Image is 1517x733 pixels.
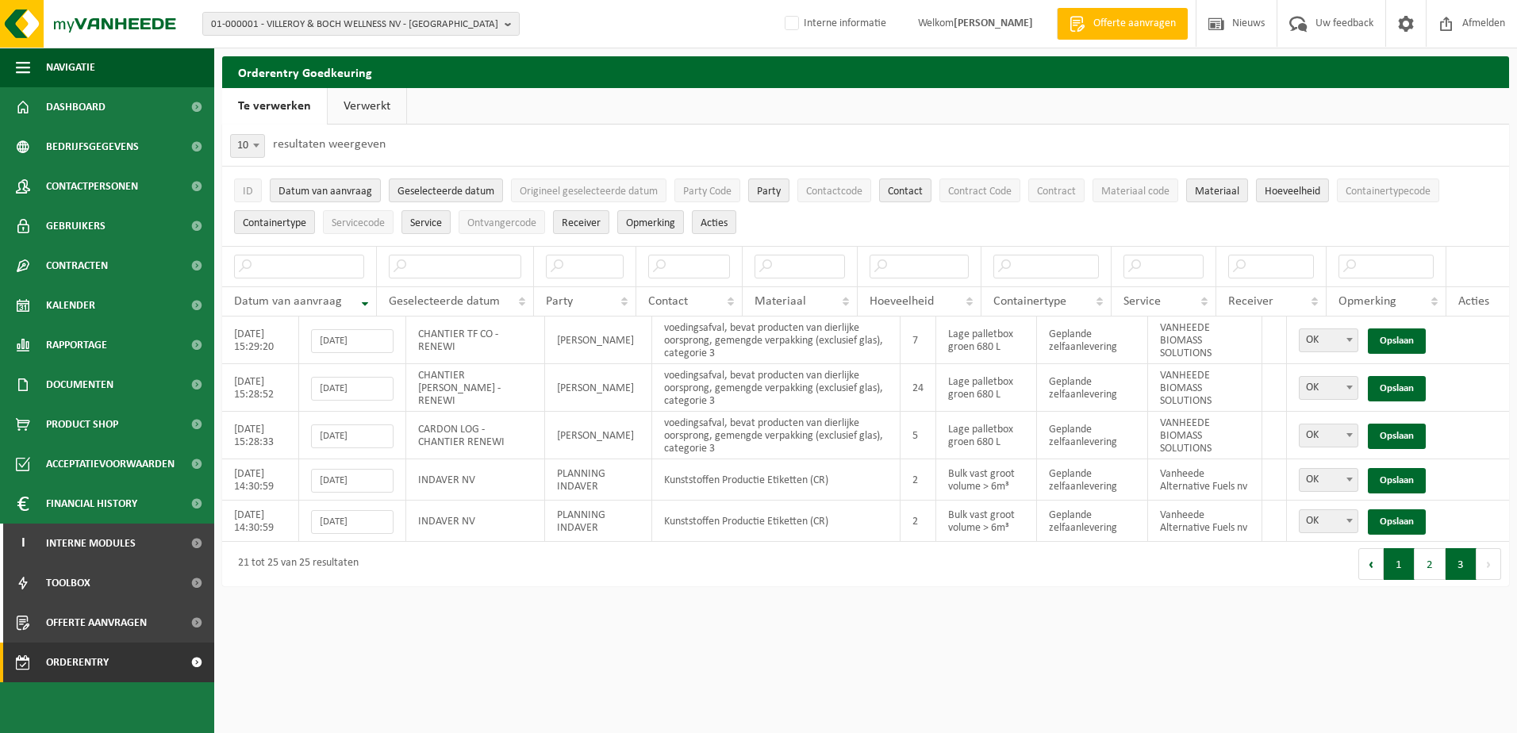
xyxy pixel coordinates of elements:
span: Contract [1037,186,1076,198]
td: Bulk vast groot volume > 6m³ [936,459,1037,501]
span: Materiaal [1195,186,1239,198]
span: Servicecode [332,217,385,229]
td: INDAVER NV [406,501,545,542]
td: [DATE] 15:28:52 [222,364,299,412]
a: Opslaan [1368,509,1426,535]
span: Contact [888,186,923,198]
button: Materiaal codeMateriaal code: Activate to sort [1093,178,1178,202]
button: Datum van aanvraagDatum van aanvraag: Activate to remove sorting [270,178,381,202]
button: ReceiverReceiver: Activate to sort [553,210,609,234]
span: Bedrijfsgegevens [46,127,139,167]
a: Offerte aanvragen [1057,8,1188,40]
td: voedingsafval, bevat producten van dierlijke oorsprong, gemengde verpakking (exclusief glas), cat... [652,364,901,412]
span: Acceptatievoorwaarden [46,444,175,484]
td: Bulk vast groot volume > 6m³ [936,501,1037,542]
td: CARDON LOG - CHANTIER RENEWI [406,412,545,459]
span: Contracten [46,246,108,286]
label: Interne informatie [782,12,886,36]
span: 10 [231,135,264,157]
span: Geselecteerde datum [397,186,494,198]
button: Previous [1358,548,1384,580]
span: Receiver [1228,295,1273,308]
span: OK [1299,468,1358,492]
button: Next [1477,548,1501,580]
td: Geplande zelfaanlevering [1037,364,1147,412]
td: CHANTIER TF CO - RENEWI [406,317,545,364]
span: Dashboard [46,87,106,127]
span: OK [1300,329,1358,351]
span: Navigatie [46,48,95,87]
td: 2 [901,501,936,542]
span: Product Shop [46,405,118,444]
td: PLANNING INDAVER [545,501,652,542]
span: Documenten [46,365,113,405]
button: Geselecteerde datumGeselecteerde datum: Activate to sort [389,178,503,202]
span: OK [1299,424,1358,447]
span: Offerte aanvragen [46,603,147,643]
button: MateriaalMateriaal: Activate to sort [1186,178,1248,202]
a: Opslaan [1368,424,1426,449]
a: Verwerkt [328,88,406,125]
td: CHANTIER [PERSON_NAME] - RENEWI [406,364,545,412]
span: Service [1123,295,1161,308]
td: Geplande zelfaanlevering [1037,459,1147,501]
td: [PERSON_NAME] [545,364,652,412]
span: OK [1300,510,1358,532]
a: Opslaan [1368,328,1426,354]
span: Hoeveelheid [1265,186,1320,198]
span: Contactpersonen [46,167,138,206]
td: 2 [901,459,936,501]
span: Interne modules [46,524,136,563]
span: Datum van aanvraag [278,186,372,198]
button: OntvangercodeOntvangercode: Activate to sort [459,210,545,234]
button: 2 [1415,548,1446,580]
td: voedingsafval, bevat producten van dierlijke oorsprong, gemengde verpakking (exclusief glas), cat... [652,412,901,459]
button: Origineel geselecteerde datumOrigineel geselecteerde datum: Activate to sort [511,178,666,202]
a: Te verwerken [222,88,327,125]
button: 01-000001 - VILLEROY & BOCH WELLNESS NV - [GEOGRAPHIC_DATA] [202,12,520,36]
span: Contactcode [806,186,862,198]
button: ServiceService: Activate to sort [401,210,451,234]
td: PLANNING INDAVER [545,459,652,501]
span: Opmerking [1338,295,1396,308]
td: Geplande zelfaanlevering [1037,501,1147,542]
button: ContainertypecodeContainertypecode: Activate to sort [1337,178,1439,202]
td: Lage palletbox groen 680 L [936,317,1037,364]
span: Acties [1458,295,1489,308]
button: Acties [692,210,736,234]
td: [PERSON_NAME] [545,412,652,459]
span: 10 [230,134,265,158]
span: ID [243,186,253,198]
button: Party CodeParty Code: Activate to sort [674,178,740,202]
span: Containertype [243,217,306,229]
td: 7 [901,317,936,364]
span: Contract Code [948,186,1012,198]
span: OK [1300,469,1358,491]
td: Vanheede Alternative Fuels nv [1148,501,1262,542]
td: 24 [901,364,936,412]
td: [DATE] 14:30:59 [222,459,299,501]
td: Geplande zelfaanlevering [1037,317,1147,364]
span: Gebruikers [46,206,106,246]
button: ServicecodeServicecode: Activate to sort [323,210,394,234]
td: VANHEEDE BIOMASS SOLUTIONS [1148,317,1262,364]
td: Lage palletbox groen 680 L [936,412,1037,459]
span: Service [410,217,442,229]
span: Rapportage [46,325,107,365]
span: Kalender [46,286,95,325]
span: Offerte aanvragen [1089,16,1180,32]
span: Origineel geselecteerde datum [520,186,658,198]
a: Opslaan [1368,376,1426,401]
span: Party [546,295,573,308]
td: VANHEEDE BIOMASS SOLUTIONS [1148,364,1262,412]
td: [DATE] 14:30:59 [222,501,299,542]
span: Party Code [683,186,732,198]
td: voedingsafval, bevat producten van dierlijke oorsprong, gemengde verpakking (exclusief glas), cat... [652,317,901,364]
button: ContractContract: Activate to sort [1028,178,1085,202]
button: IDID: Activate to sort [234,178,262,202]
span: Ontvangercode [467,217,536,229]
button: OpmerkingOpmerking: Activate to sort [617,210,684,234]
button: HoeveelheidHoeveelheid: Activate to sort [1256,178,1329,202]
button: 3 [1446,548,1477,580]
span: Datum van aanvraag [234,295,342,308]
